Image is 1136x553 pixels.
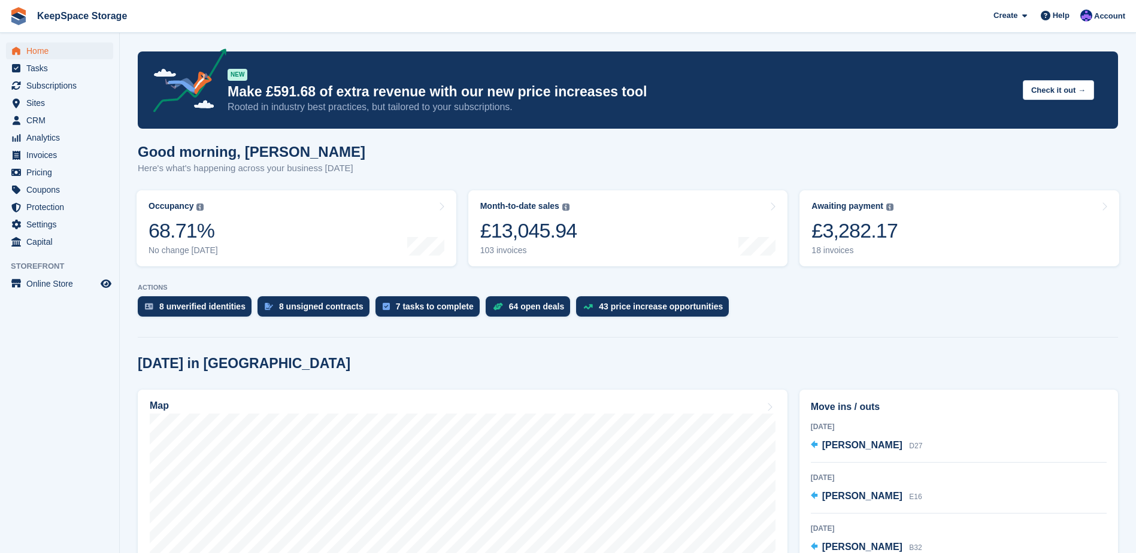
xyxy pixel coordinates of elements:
a: Month-to-date sales £13,045.94 103 invoices [468,190,788,266]
div: No change [DATE] [149,245,218,256]
span: Create [993,10,1017,22]
div: £3,282.17 [811,218,898,243]
div: 43 price increase opportunities [599,302,723,311]
div: 8 unsigned contracts [279,302,363,311]
img: stora-icon-8386f47178a22dfd0bd8f6a31ec36ba5ce8667c1dd55bd0f319d3a0aa187defe.svg [10,7,28,25]
a: [PERSON_NAME] E16 [811,489,922,505]
span: Tasks [26,60,98,77]
div: NEW [228,69,247,81]
span: Analytics [26,129,98,146]
p: Here's what's happening across your business [DATE] [138,162,365,175]
span: [PERSON_NAME] [822,491,902,501]
span: Protection [26,199,98,215]
a: menu [6,216,113,233]
div: Occupancy [149,201,193,211]
span: Subscriptions [26,77,98,94]
a: menu [6,129,113,146]
div: 7 tasks to complete [396,302,474,311]
a: menu [6,199,113,215]
div: [DATE] [811,472,1107,483]
span: Online Store [26,275,98,292]
h2: Move ins / outs [811,400,1107,414]
span: [PERSON_NAME] [822,440,902,450]
a: 43 price increase opportunities [576,296,735,323]
a: 7 tasks to complete [375,296,486,323]
a: menu [6,147,113,163]
a: Preview store [99,276,113,291]
a: menu [6,233,113,250]
p: Make £591.68 of extra revenue with our new price increases tool [228,83,1013,101]
div: Month-to-date sales [480,201,559,211]
span: Home [26,42,98,59]
img: icon-info-grey-7440780725fd019a000dd9b08b2336e03edf1995a4989e88bcd33f0948082b44.svg [886,203,893,211]
span: Help [1053,10,1070,22]
span: E16 [909,493,922,501]
div: 8 unverified identities [159,302,246,311]
a: menu [6,95,113,111]
a: Awaiting payment £3,282.17 18 invoices [799,190,1119,266]
img: contract_signature_icon-13c848040528278c33f63329250d36e43548de30e8caae1d1a13099fd9432cc5.svg [265,303,273,310]
a: menu [6,60,113,77]
h1: Good morning, [PERSON_NAME] [138,144,365,160]
img: Chloe Clark [1080,10,1092,22]
a: menu [6,42,113,59]
img: price_increase_opportunities-93ffe204e8149a01c8c9dc8f82e8f89637d9d84a8eef4429ea346261dce0b2c0.svg [583,304,593,309]
h2: Map [150,400,169,411]
a: 8 unverified identities [138,296,258,323]
div: [DATE] [811,421,1107,432]
a: menu [6,275,113,292]
a: 64 open deals [486,296,577,323]
a: Occupancy 68.71% No change [DATE] [137,190,456,266]
a: menu [6,181,113,198]
span: Sites [26,95,98,111]
span: D27 [909,442,922,450]
a: 8 unsigned contracts [258,296,375,323]
span: Capital [26,233,98,250]
div: 68.71% [149,218,218,243]
div: 18 invoices [811,245,898,256]
img: deal-1b604bf984904fb50ccaf53a9ad4b4a5d6e5aea283cecdc64d6e3604feb123c2.svg [493,302,503,311]
div: £13,045.94 [480,218,577,243]
a: menu [6,164,113,181]
p: ACTIONS [138,284,1118,291]
span: Invoices [26,147,98,163]
span: Coupons [26,181,98,198]
span: Settings [26,216,98,233]
img: verify_identity-adf6edd0f0f0b5bbfe63781bf79b02c33cf7c696d77639b501bdc392416b5a36.svg [145,303,153,310]
img: task-75834270c22a3079a89374b754ae025e5fb1db73e45f91037f5363f120a921f8.svg [383,303,390,310]
img: icon-info-grey-7440780725fd019a000dd9b08b2336e03edf1995a4989e88bcd33f0948082b44.svg [562,203,569,211]
span: Storefront [11,260,119,272]
span: B32 [909,543,922,552]
span: Pricing [26,164,98,181]
p: Rooted in industry best practices, but tailored to your subscriptions. [228,101,1013,114]
span: Account [1094,10,1125,22]
a: KeepSpace Storage [32,6,132,26]
a: menu [6,112,113,129]
span: [PERSON_NAME] [822,542,902,552]
img: icon-info-grey-7440780725fd019a000dd9b08b2336e03edf1995a4989e88bcd33f0948082b44.svg [196,203,204,211]
div: 64 open deals [509,302,565,311]
img: price-adjustments-announcement-icon-8257ccfd72463d97f412b2fc003d46551f7dbcb40ab6d574587a9cd5c0d94... [143,48,227,117]
div: [DATE] [811,523,1107,534]
button: Check it out → [1023,80,1094,100]
h2: [DATE] in [GEOGRAPHIC_DATA] [138,355,350,372]
div: Awaiting payment [811,201,883,211]
span: CRM [26,112,98,129]
a: menu [6,77,113,94]
div: 103 invoices [480,245,577,256]
a: [PERSON_NAME] D27 [811,438,923,454]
